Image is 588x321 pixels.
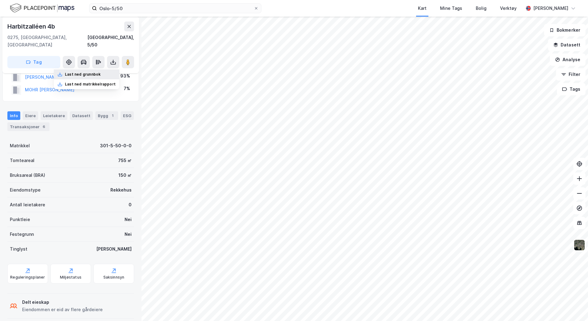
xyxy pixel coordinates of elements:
[500,5,517,12] div: Verktøy
[65,72,101,77] div: Last ned grunnbok
[100,142,132,149] div: 301-5-50-0-0
[10,157,34,164] div: Tomteareal
[118,172,132,179] div: 150 ㎡
[10,275,45,280] div: Reguleringsplaner
[60,275,81,280] div: Miljøstatus
[124,85,130,92] div: 7%
[533,5,568,12] div: [PERSON_NAME]
[7,56,60,68] button: Tag
[118,157,132,164] div: 755 ㎡
[41,111,67,120] div: Leietakere
[7,122,50,131] div: Transaksjoner
[10,3,74,14] img: logo.f888ab2527a4732fd821a326f86c7f29.svg
[544,24,586,36] button: Bokmerker
[22,299,103,306] div: Delt eieskap
[476,5,487,12] div: Bolig
[129,201,132,208] div: 0
[557,291,588,321] iframe: Chat Widget
[110,186,132,194] div: Rekkehus
[10,201,45,208] div: Antall leietakere
[7,111,20,120] div: Info
[41,124,47,130] div: 6
[418,5,427,12] div: Kart
[548,39,586,51] button: Datasett
[97,4,254,13] input: Søk på adresse, matrikkel, gårdeiere, leietakere eller personer
[10,245,27,253] div: Tinglyst
[10,172,45,179] div: Bruksareal (BRA)
[7,22,56,31] div: Harbitzalléen 4b
[440,5,462,12] div: Mine Tags
[109,113,116,119] div: 1
[574,239,585,251] img: 9k=
[22,306,103,313] div: Eiendommen er eid av flere gårdeiere
[65,82,116,87] div: Last ned matrikkelrapport
[121,111,134,120] div: ESG
[96,245,132,253] div: [PERSON_NAME]
[95,111,118,120] div: Bygg
[557,83,586,95] button: Tags
[10,231,34,238] div: Festegrunn
[10,142,30,149] div: Matrikkel
[10,186,41,194] div: Eiendomstype
[125,231,132,238] div: Nei
[120,72,130,80] div: 93%
[7,34,87,49] div: 0275, [GEOGRAPHIC_DATA], [GEOGRAPHIC_DATA]
[103,275,125,280] div: Saksinnsyn
[87,34,134,49] div: [GEOGRAPHIC_DATA], 5/50
[556,68,586,81] button: Filter
[550,53,586,66] button: Analyse
[125,216,132,223] div: Nei
[23,111,38,120] div: Eiere
[70,111,93,120] div: Datasett
[10,216,30,223] div: Punktleie
[557,291,588,321] div: Kontrollprogram for chat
